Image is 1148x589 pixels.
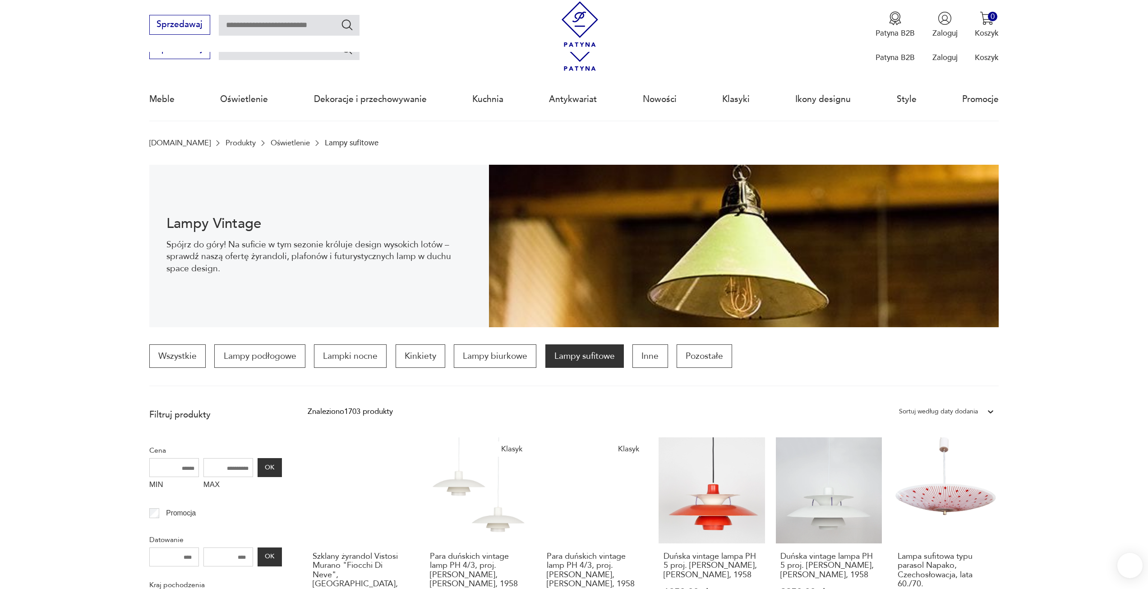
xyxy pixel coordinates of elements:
[166,239,472,274] p: Spójrz do góry! Na suficie w tym sezonie króluje design wysokich lotów – sprawdź naszą ofertę żyr...
[664,552,760,580] h3: Duńska vintage lampa PH 5 proj. [PERSON_NAME], [PERSON_NAME], 1958
[795,79,851,120] a: Ikony designu
[932,52,958,63] p: Zaloguj
[549,79,597,120] a: Antykwariat
[932,28,958,38] p: Zaloguj
[341,42,354,56] button: Szukaj
[722,79,750,120] a: Klasyki
[876,11,915,38] a: Ikona medaluPatyna B2B
[226,139,256,147] a: Produkty
[1117,553,1143,578] iframe: Smartsupp widget button
[938,11,952,25] img: Ikonka użytkownika
[876,11,915,38] button: Patyna B2B
[899,406,978,417] div: Sortuj według daty dodania
[341,18,354,31] button: Szukaj
[888,11,902,25] img: Ikona medalu
[557,1,603,47] img: Patyna - sklep z meblami i dekoracjami vintage
[314,344,387,368] a: Lampki nocne
[149,445,282,456] p: Cena
[149,79,175,120] a: Meble
[220,79,268,120] a: Oświetlenie
[396,344,445,368] a: Kinkiety
[258,458,282,477] button: OK
[876,28,915,38] p: Patyna B2B
[932,11,958,38] button: Zaloguj
[975,52,999,63] p: Koszyk
[780,552,877,580] h3: Duńska vintage lampa PH 5 proj. [PERSON_NAME], [PERSON_NAME], 1958
[975,28,999,38] p: Koszyk
[149,46,210,53] a: Sprzedawaj
[314,79,427,120] a: Dekoracje i przechowywanie
[258,547,282,566] button: OK
[988,12,997,21] div: 0
[472,79,503,120] a: Kuchnia
[149,22,210,29] a: Sprzedawaj
[545,344,624,368] a: Lampy sufitowe
[489,165,999,327] img: Lampy sufitowe w stylu vintage
[454,344,536,368] a: Lampy biurkowe
[325,139,378,147] p: Lampy sufitowe
[214,344,305,368] a: Lampy podłogowe
[149,409,282,421] p: Filtruj produkty
[271,139,310,147] a: Oświetlenie
[149,15,210,35] button: Sprzedawaj
[897,79,917,120] a: Style
[149,477,199,494] label: MIN
[677,344,732,368] a: Pozostałe
[430,552,526,589] h3: Para duńskich vintage lamp PH 4/3, proj. [PERSON_NAME], [PERSON_NAME], 1958
[643,79,677,120] a: Nowości
[547,552,643,589] h3: Para duńskich vintage lamp PH 4/3, proj. [PERSON_NAME], [PERSON_NAME], 1958
[898,552,994,589] h3: Lampa sufitowa typu parasol Napako, Czechosłowacja, lata 60./70.
[962,79,999,120] a: Promocje
[166,507,196,519] p: Promocja
[149,139,211,147] a: [DOMAIN_NAME]
[632,344,668,368] a: Inne
[876,52,915,63] p: Patyna B2B
[149,344,206,368] a: Wszystkie
[203,477,253,494] label: MAX
[308,406,393,417] div: Znaleziono 1703 produkty
[166,217,472,230] h1: Lampy Vintage
[149,534,282,546] p: Datowanie
[980,11,994,25] img: Ikona koszyka
[975,11,999,38] button: 0Koszyk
